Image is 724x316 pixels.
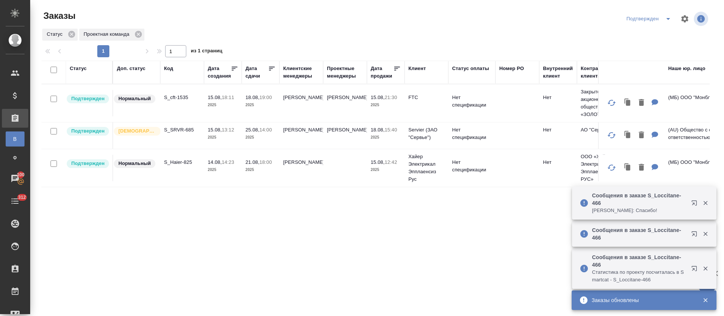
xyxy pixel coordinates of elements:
a: 312 [2,192,28,211]
div: Контрагент клиента [581,65,617,80]
p: 14:23 [222,159,234,165]
button: Закрыть [698,231,713,237]
div: split button [624,13,676,25]
p: 2025 [371,166,401,174]
p: 2025 [208,101,238,109]
p: S_cft-1535 [164,94,200,101]
p: [PERSON_NAME]: Спасибо! [592,207,686,214]
div: Статус оплаты [452,65,489,72]
p: 15.08, [371,159,385,165]
p: FTC [408,94,445,101]
p: Нет [543,159,573,166]
div: Клиент [408,65,426,72]
span: Посмотреть информацию [694,12,710,26]
p: 25.08, [245,127,259,133]
td: [PERSON_NAME] [279,155,323,181]
div: Наше юр. лицо [668,65,706,72]
button: Открыть в новой вкладке [687,226,705,244]
div: Номер PO [499,65,524,72]
div: Проектные менеджеры [327,65,363,80]
button: Клонировать [621,95,635,111]
p: S_SRVR-685 [164,126,200,134]
button: Удалить [635,160,648,176]
p: Хайер Электрикал Эпплаенсиз Рус [408,153,445,183]
div: Код [164,65,173,72]
p: Проектная команда [84,31,132,38]
p: Нет [543,126,573,134]
div: Клиентские менеджеры [283,65,319,80]
p: 15.08, [371,95,385,100]
p: 12:42 [385,159,397,165]
p: Нормальный [118,95,151,102]
td: Нет спецификации [448,155,495,181]
p: 13:12 [222,127,234,133]
p: 14:00 [259,127,272,133]
div: Статус по умолчанию для стандартных заказов [113,94,156,104]
div: Статус [42,29,78,41]
td: [PERSON_NAME] [323,90,367,116]
p: Servier (ЗАО "Сервье") [408,126,445,141]
td: [PERSON_NAME] [323,122,367,149]
p: 18:11 [222,95,234,100]
p: Подтвержден [71,160,104,167]
p: Cтатистика по проекту посчиталась в Smartcat - S_Loccitane-466 [592,269,686,284]
button: Удалить [635,95,648,111]
p: 2025 [371,134,401,141]
div: Статус по умолчанию для стандартных заказов [113,159,156,169]
div: Выставляет КМ после уточнения всех необходимых деталей и получения согласия клиента на запуск. С ... [66,94,109,104]
p: 2025 [208,134,238,141]
p: 15:40 [385,127,397,133]
p: 2025 [245,101,276,109]
td: Нет спецификации [448,122,495,149]
span: Настроить таблицу [676,10,694,28]
button: Закрыть [698,297,713,304]
div: Заказы обновлены [592,296,691,304]
p: Статус [47,31,65,38]
span: из 1 страниц [191,46,222,57]
p: АО "Сервье" [581,126,617,134]
span: 312 [14,194,31,201]
span: В [9,135,21,143]
button: Обновить [603,159,621,177]
a: Ф [6,150,25,165]
button: Обновить [603,126,621,144]
p: ООО «Хайер Электрикал Эпплаенсис РУС» [581,153,617,183]
p: Сообщения в заказе S_Loccitane-466 [592,253,686,269]
td: [PERSON_NAME] [279,90,323,116]
p: 18.08, [245,95,259,100]
p: Закрытое акционерное общество «ЗОЛОТА... [581,88,617,118]
div: Выставляет КМ после уточнения всех необходимых деталей и получения согласия клиента на запуск. С ... [66,159,109,169]
div: Внутренний клиент [543,65,573,80]
p: 2025 [245,134,276,141]
button: Закрыть [698,265,713,272]
div: Проектная команда [79,29,144,41]
p: S_Haier-825 [164,159,200,166]
p: 15.08, [208,95,222,100]
p: 21.08, [245,159,259,165]
p: Нет [543,94,573,101]
div: Дата продажи [371,65,393,80]
p: 18.08, [371,127,385,133]
div: Выставляется автоматически для первых 3 заказов нового контактного лица. Особое внимание [113,126,156,136]
p: 2025 [245,166,276,174]
p: 2025 [371,101,401,109]
div: Доп. статус [117,65,146,72]
a: В [6,131,25,147]
td: [PERSON_NAME] [279,122,323,149]
span: Ф [9,154,21,162]
p: 2025 [208,166,238,174]
button: Клонировать [621,128,635,143]
button: Обновить [603,94,621,112]
button: Открыть в новой вкладке [687,261,705,279]
p: 14.08, [208,159,222,165]
td: Нет спецификации [448,90,495,116]
button: Клонировать [621,160,635,176]
a: 100 [2,169,28,188]
p: Сообщения в заказе S_Loccitane-466 [592,192,686,207]
p: Подтвержден [71,95,104,102]
p: [DEMOGRAPHIC_DATA] [118,127,156,135]
div: Статус [70,65,87,72]
span: 100 [12,171,29,179]
div: Дата создания [208,65,231,80]
p: Сообщения в заказе S_Loccitane-466 [592,226,686,241]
